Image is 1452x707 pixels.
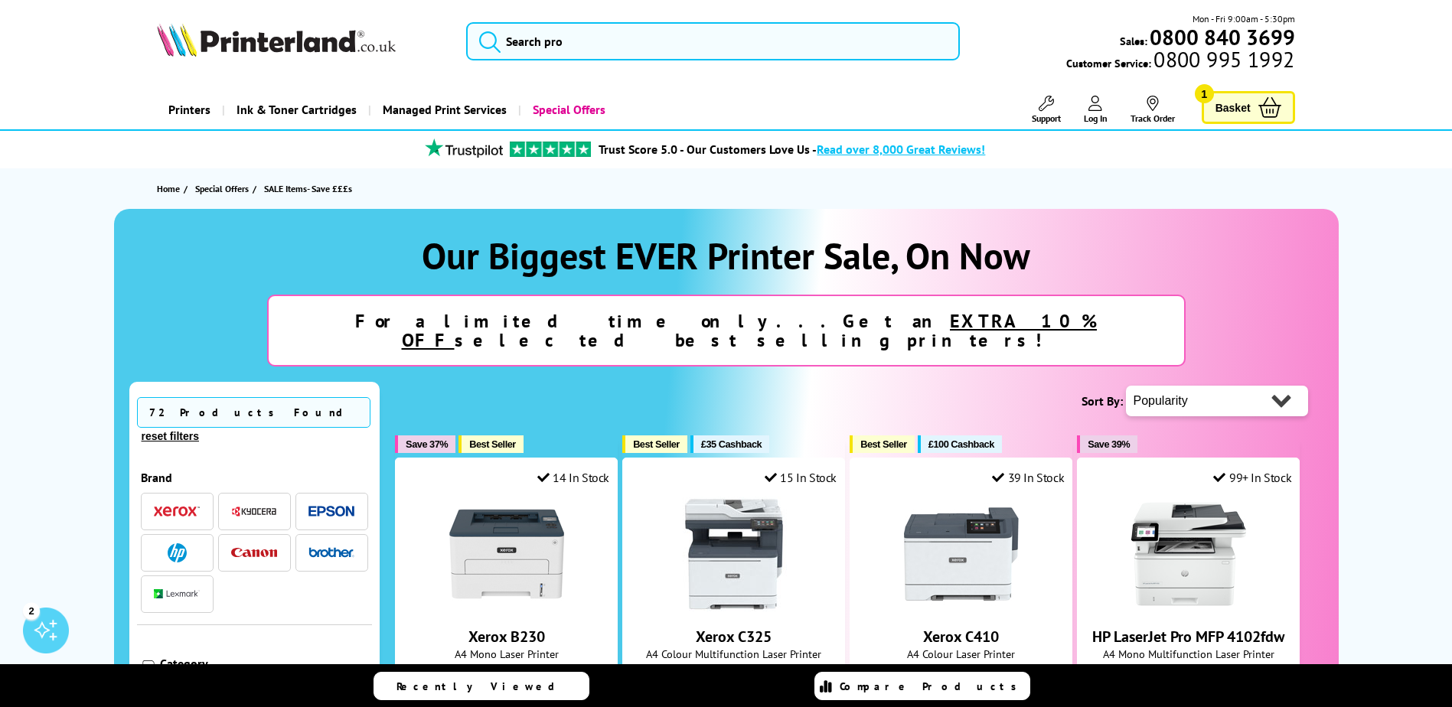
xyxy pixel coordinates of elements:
[537,470,609,485] div: 14 In Stock
[1066,52,1294,70] span: Customer Service:
[304,501,359,522] button: Epson
[858,647,1064,661] span: A4 Colour Laser Printer
[168,543,187,562] img: HP
[157,23,396,57] img: Printerland Logo
[1131,96,1175,124] a: Track Order
[154,506,200,516] img: Xerox
[222,90,368,129] a: Ink & Toner Cartridges
[1032,112,1061,124] span: Support
[227,542,282,563] button: Canon
[264,183,352,194] span: SALE Items- Save £££s
[622,435,687,453] button: Best Seller
[633,438,680,450] span: Best Seller
[1147,30,1295,44] a: 0800 840 3699
[1032,96,1061,124] a: Support
[1151,52,1294,67] span: 0800 995 1992
[1202,91,1295,124] a: Basket 1
[406,438,448,450] span: Save 37%
[696,627,772,647] a: Xerox C325
[449,599,564,614] a: Xerox B230
[227,501,282,522] button: Kyocera
[231,506,277,517] img: Kyocera
[402,309,1098,352] u: EXTRA 10% OFF
[1131,599,1246,614] a: HP LaserJet Pro MFP 4102fdw
[1084,96,1108,124] a: Log In
[1082,393,1123,409] span: Sort By:
[308,506,354,517] img: Epson
[631,647,837,661] span: A4 Colour Multifunction Laser Printer
[396,679,570,693] span: Recently Viewed
[195,181,249,197] span: Special Offers
[403,647,609,661] span: A4 Mono Laser Printer
[157,90,222,129] a: Printers
[518,90,617,129] a: Special Offers
[374,672,589,700] a: Recently Viewed
[157,181,184,197] a: Home
[923,627,999,647] a: Xerox C410
[1131,497,1246,611] img: HP LaserJet Pro MFP 4102fdw
[992,470,1064,485] div: 39 In Stock
[157,23,447,60] a: Printerland Logo
[395,435,455,453] button: Save 37%
[765,470,837,485] div: 15 In Stock
[918,435,1002,453] button: £100 Cashback
[677,497,791,611] img: Xerox C325
[850,435,915,453] button: Best Seller
[1088,438,1130,450] span: Save 39%
[701,438,762,450] span: £35 Cashback
[141,660,156,676] img: Category
[304,542,359,563] button: Brother
[137,429,204,443] button: reset filters
[677,599,791,614] a: Xerox C325
[1085,647,1291,661] span: A4 Mono Multifunction Laser Printer
[1193,11,1295,26] span: Mon - Fri 9:00am - 5:30pm
[599,142,985,157] a: Trust Score 5.0 - Our Customers Love Us -Read over 8,000 Great Reviews!
[466,22,960,60] input: Search pro
[195,181,253,197] a: Special Offers
[1215,97,1251,118] span: Basket
[468,627,545,647] a: Xerox B230
[149,584,204,604] button: Lexmark
[510,142,591,157] img: trustpilot rating
[418,138,510,158] img: trustpilot rating
[23,602,40,619] div: 2
[129,232,1323,279] h1: Our Biggest EVER Printer Sale, On Now
[814,672,1030,700] a: Compare Products
[1077,435,1137,453] button: Save 39%
[469,438,516,450] span: Best Seller
[141,470,369,485] div: Brand
[1150,23,1295,51] b: 0800 840 3699
[458,435,524,453] button: Best Seller
[840,679,1025,693] span: Compare Products
[231,548,277,558] img: Canon
[928,438,994,450] span: £100 Cashback
[449,497,564,611] img: Xerox B230
[1120,34,1147,48] span: Sales:
[690,435,769,453] button: £35 Cashback
[1195,84,1214,103] span: 1
[817,142,985,157] span: Read over 8,000 Great Reviews!
[237,90,357,129] span: Ink & Toner Cartridges
[149,542,204,563] button: HP
[355,309,1097,352] strong: For a limited time only...Get an selected best selling printers!
[149,501,204,522] button: Xerox
[904,599,1019,614] a: Xerox C410
[1213,470,1291,485] div: 99+ In Stock
[368,90,518,129] a: Managed Print Services
[1084,112,1108,124] span: Log In
[860,438,907,450] span: Best Seller
[160,656,369,671] div: Category
[1092,627,1284,647] a: HP LaserJet Pro MFP 4102fdw
[154,589,200,598] img: Lexmark
[308,547,354,558] img: Brother
[904,497,1019,611] img: Xerox C410
[137,397,370,428] span: 72 Products Found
